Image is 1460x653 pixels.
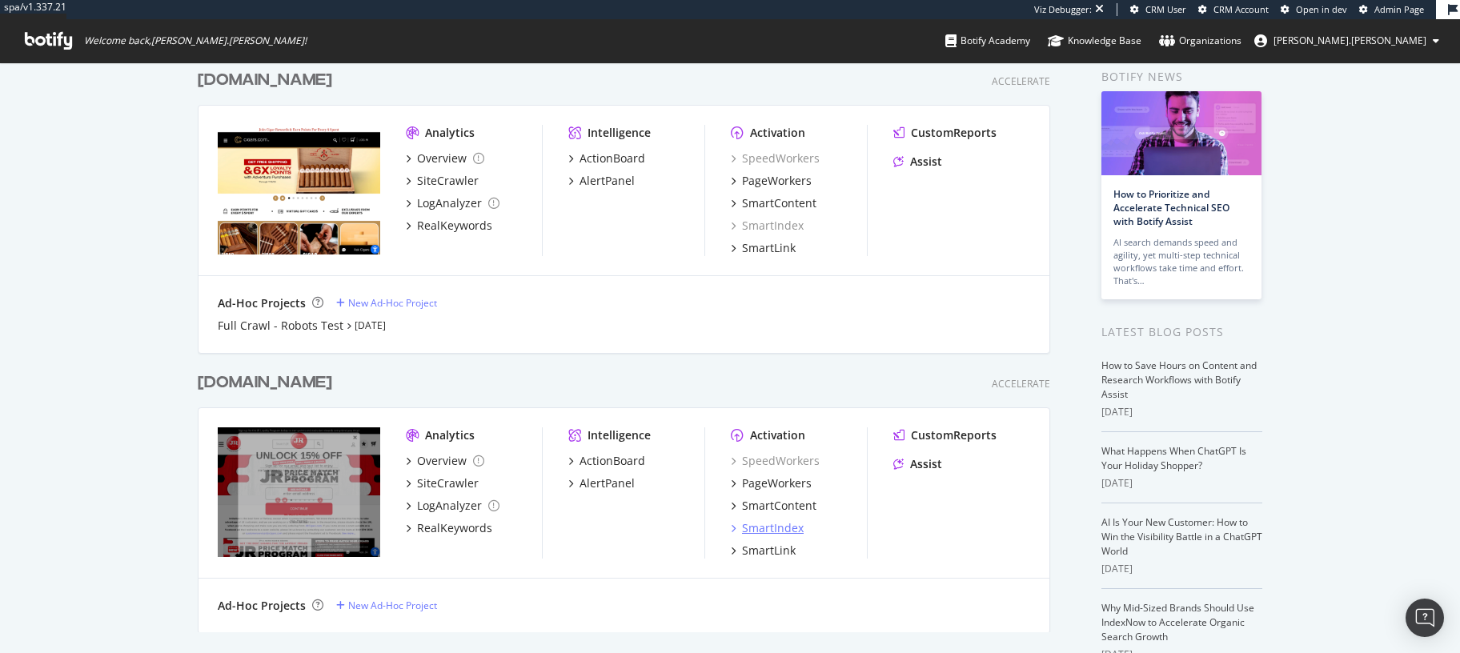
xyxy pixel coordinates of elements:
a: Overview [406,150,484,166]
div: Latest Blog Posts [1101,323,1262,341]
div: Activation [750,427,805,443]
a: CustomReports [893,125,997,141]
a: SmartIndex [731,520,804,536]
a: PageWorkers [731,173,812,189]
div: LogAnalyzer [417,195,482,211]
div: Accelerate [992,74,1050,88]
div: Analytics [425,427,475,443]
div: Ad-Hoc Projects [218,598,306,614]
div: RealKeywords [417,520,492,536]
a: LogAnalyzer [406,195,499,211]
div: Botify news [1101,68,1262,86]
span: CRM Account [1213,3,1269,15]
div: Activation [750,125,805,141]
a: ActionBoard [568,453,645,469]
div: PageWorkers [742,475,812,491]
div: Botify Academy [945,33,1030,49]
div: SmartContent [742,498,816,514]
a: RealKeywords [406,520,492,536]
a: [DATE] [355,318,386,332]
a: AlertPanel [568,173,635,189]
div: [DATE] [1101,562,1262,576]
a: [DOMAIN_NAME] [198,69,339,92]
div: Intelligence [588,427,651,443]
div: SmartLink [742,240,796,256]
div: Organizations [1159,33,1241,49]
img: https://www.cigars.com/ [218,427,380,557]
a: Admin Page [1359,3,1424,16]
div: Viz Debugger: [1034,3,1092,16]
div: PageWorkers [742,173,812,189]
div: New Ad-Hoc Project [348,296,437,310]
span: Open in dev [1296,3,1347,15]
div: New Ad-Hoc Project [348,599,437,612]
div: SmartIndex [742,520,804,536]
a: AlertPanel [568,475,635,491]
a: Full Crawl - Robots Test [218,318,343,334]
div: LogAnalyzer [417,498,482,514]
a: Botify Academy [945,19,1030,62]
a: Assist [893,456,942,472]
a: SmartContent [731,195,816,211]
a: CRM User [1130,3,1186,16]
a: CRM Account [1198,3,1269,16]
div: Overview [417,453,467,469]
a: Assist [893,154,942,170]
div: CustomReports [911,125,997,141]
div: SiteCrawler [417,173,479,189]
div: SmartLink [742,543,796,559]
div: AlertPanel [580,173,635,189]
a: Knowledge Base [1048,19,1141,62]
div: Open Intercom Messenger [1406,599,1444,637]
a: SiteCrawler [406,475,479,491]
img: https://www.jrcigars.com/ [218,125,380,254]
a: New Ad-Hoc Project [336,599,437,612]
div: Overview [417,150,467,166]
div: [DOMAIN_NAME] [198,69,332,92]
div: Ad-Hoc Projects [218,295,306,311]
span: jeffrey.louella [1273,34,1426,47]
span: Admin Page [1374,3,1424,15]
a: Overview [406,453,484,469]
a: AI Is Your New Customer: How to Win the Visibility Battle in a ChatGPT World [1101,515,1262,558]
div: ActionBoard [580,453,645,469]
div: Assist [910,456,942,472]
div: CustomReports [911,427,997,443]
a: RealKeywords [406,218,492,234]
div: RealKeywords [417,218,492,234]
div: grid [198,50,1063,632]
a: SpeedWorkers [731,453,820,469]
div: AI search demands speed and agility, yet multi-step technical workflows take time and effort. Tha... [1113,236,1249,287]
a: Why Mid-Sized Brands Should Use IndexNow to Accelerate Organic Search Growth [1101,601,1254,643]
span: Welcome back, [PERSON_NAME].[PERSON_NAME] ! [84,34,307,47]
a: CustomReports [893,427,997,443]
a: LogAnalyzer [406,498,499,514]
div: ActionBoard [580,150,645,166]
a: SmartLink [731,240,796,256]
div: Analytics [425,125,475,141]
a: PageWorkers [731,475,812,491]
a: SiteCrawler [406,173,479,189]
a: ActionBoard [568,150,645,166]
div: Knowledge Base [1048,33,1141,49]
div: SmartContent [742,195,816,211]
a: SpeedWorkers [731,150,820,166]
a: SmartLink [731,543,796,559]
div: SiteCrawler [417,475,479,491]
div: [DATE] [1101,405,1262,419]
a: How to Prioritize and Accelerate Technical SEO with Botify Assist [1113,187,1229,228]
button: [PERSON_NAME].[PERSON_NAME] [1241,28,1452,54]
div: [DOMAIN_NAME] [198,371,332,395]
a: [DOMAIN_NAME] [198,371,339,395]
div: [DATE] [1101,476,1262,491]
a: SmartContent [731,498,816,514]
div: AlertPanel [580,475,635,491]
a: SmartIndex [731,218,804,234]
img: How to Prioritize and Accelerate Technical SEO with Botify Assist [1101,91,1261,175]
div: Intelligence [588,125,651,141]
div: Assist [910,154,942,170]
